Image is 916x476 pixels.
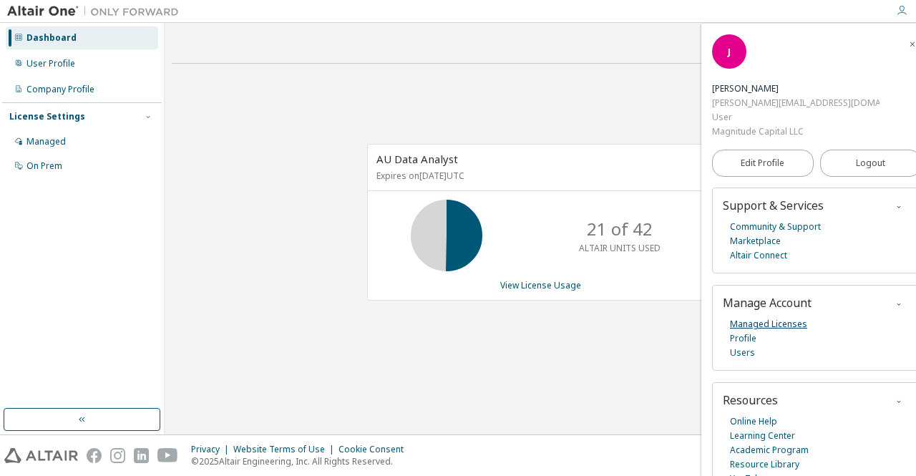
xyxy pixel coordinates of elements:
div: User [712,110,880,125]
span: AU Data Analyst [376,152,458,166]
span: Edit Profile [741,157,784,169]
span: Manage Account [723,295,812,311]
img: instagram.svg [110,448,125,463]
div: Website Terms of Use [233,444,338,455]
span: J [728,46,731,58]
div: Magnitude Capital LLC [712,125,880,139]
img: youtube.svg [157,448,178,463]
a: Profile [730,331,756,346]
p: Expires on [DATE] UTC [376,170,701,182]
a: Marketplace [730,234,781,248]
span: Logout [856,156,885,170]
img: altair_logo.svg [4,448,78,463]
div: Cookie Consent [338,444,412,455]
a: Online Help [730,414,777,429]
a: Edit Profile [712,150,814,177]
p: ALTAIR UNITS USED [579,242,661,254]
img: facebook.svg [87,448,102,463]
a: Academic Program [730,443,809,457]
a: View License Usage [500,279,581,291]
div: User Profile [26,58,75,69]
span: Support & Services [723,198,824,213]
a: Learning Center [730,429,795,443]
div: Privacy [191,444,233,455]
a: Users [730,346,755,360]
div: Josh Avant [712,82,880,96]
div: License Settings [9,111,85,122]
p: 21 of 42 [587,217,653,241]
div: Company Profile [26,84,94,95]
img: linkedin.svg [134,448,149,463]
a: Resource Library [730,457,799,472]
span: Resources [723,392,778,408]
p: © 2025 Altair Engineering, Inc. All Rights Reserved. [191,455,412,467]
div: Managed [26,136,66,147]
img: Altair One [7,4,186,19]
a: Community & Support [730,220,821,234]
div: Dashboard [26,32,77,44]
div: On Prem [26,160,62,172]
a: Managed Licenses [730,317,807,331]
a: Altair Connect [730,248,787,263]
div: [PERSON_NAME][EMAIL_ADDRESS][DOMAIN_NAME] [712,96,880,110]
